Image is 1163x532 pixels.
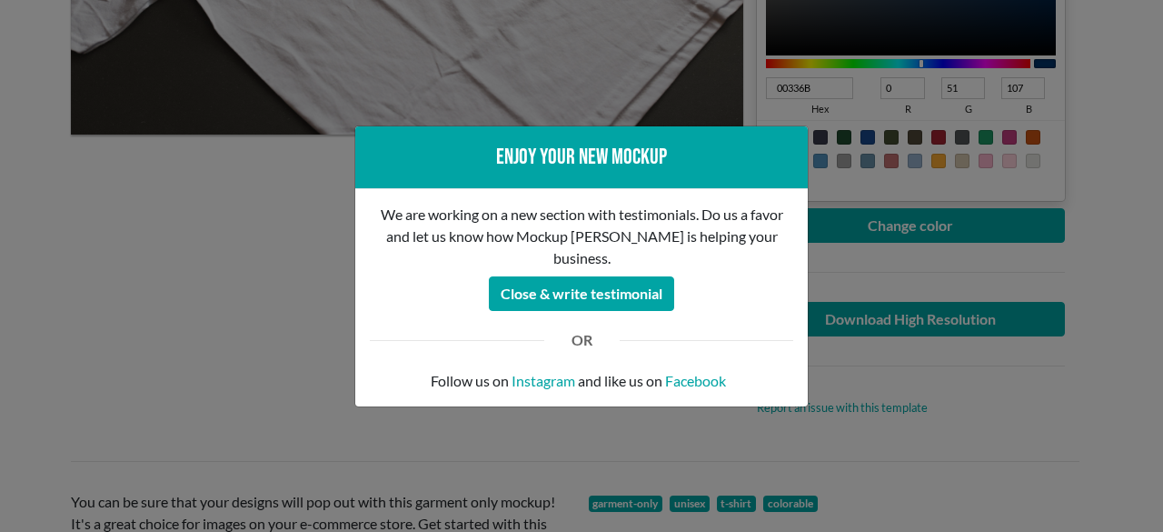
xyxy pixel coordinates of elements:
[489,279,674,296] a: Close & write testimonial
[489,276,674,311] button: Close & write testimonial
[558,329,606,351] div: OR
[512,370,575,392] a: Instagram
[370,204,793,269] p: We are working on a new section with testimonials. Do us a favor and let us know how Mockup [PERS...
[665,370,726,392] a: Facebook
[370,370,793,392] p: Follow us on and like us on
[370,141,793,174] div: Enjoy your new mockup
